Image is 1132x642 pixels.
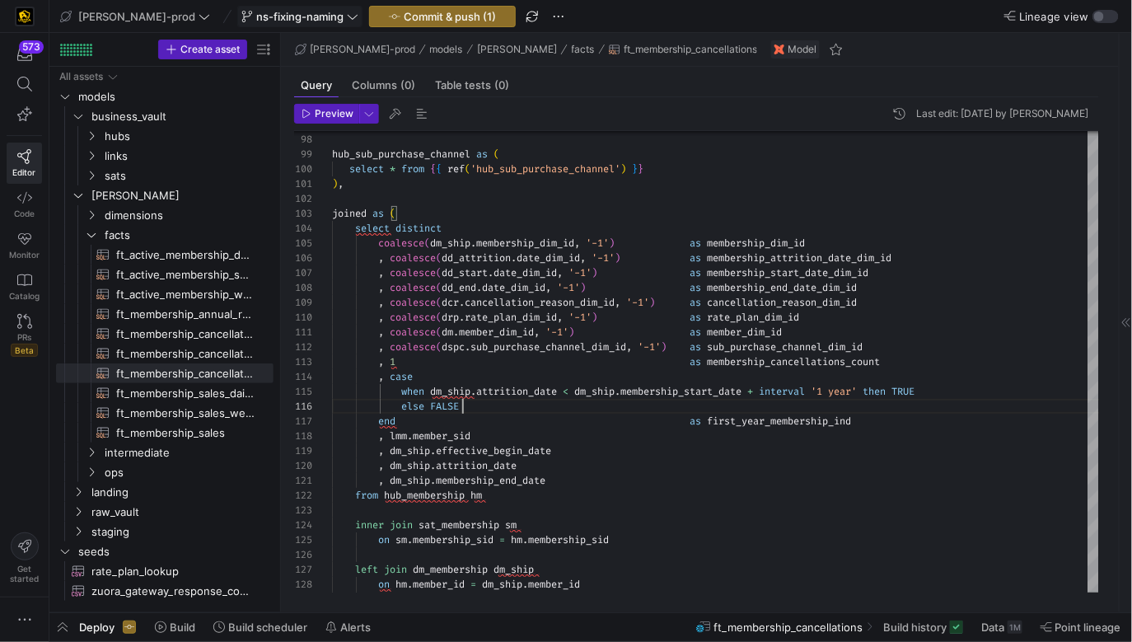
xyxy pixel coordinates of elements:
[158,40,247,59] button: Create asset
[477,44,557,55] span: [PERSON_NAME]
[10,564,39,583] span: Get started
[470,340,626,354] span: sub_purchase_channel_dim_id
[378,251,384,265] span: ,
[442,266,488,279] span: dd_start
[395,222,442,235] span: distinct
[332,148,470,161] span: hub_sub_purchase_channel
[105,166,271,185] span: sats
[916,108,1089,119] div: Last edit: [DATE] by [PERSON_NAME]
[56,324,274,344] a: ft_membership_cancellations_daily_forecast​​​​​​​​​​
[56,146,274,166] div: Press SPACE to select this row.
[7,526,42,590] button: Getstarted
[545,281,551,294] span: ,
[294,399,312,414] div: 116
[390,326,436,339] span: coalesce
[473,40,561,59] button: [PERSON_NAME]
[470,489,482,502] span: hm
[16,8,33,25] img: https://storage.googleapis.com/y42-prod-data-exchange/images/uAsz27BndGEK0hZWDFeOjoxA7jCwgK9jE472...
[116,325,255,344] span: ft_membership_cancellations_daily_forecast​​​​​​​​​​
[294,191,312,206] div: 102
[56,225,274,245] div: Press SPACE to select this row.
[430,400,459,413] span: FALSE
[56,462,274,482] div: Press SPACE to select this row.
[557,266,563,279] span: ,
[690,340,701,354] span: as
[116,404,255,423] span: ft_membership_sales_weekly_forecast​​​​​​​​​​
[56,344,274,363] a: ft_membership_cancellations_weekly_forecast​​​​​​​​​​
[572,44,595,55] span: facts
[294,132,312,147] div: 98
[355,222,390,235] span: select
[430,237,470,250] span: dm_ship
[390,311,436,324] span: coalesce
[352,80,415,91] span: Columns
[294,280,312,295] div: 108
[56,383,274,403] div: Press SPACE to select this row.
[7,143,42,184] a: Editor
[372,207,384,220] span: as
[436,340,442,354] span: (
[390,207,395,220] span: (
[430,385,470,398] span: dm_ship
[707,281,857,294] span: membership_end_date_dim_id
[294,104,359,124] button: Preview
[707,355,880,368] span: membership_cancellations_count
[459,296,465,309] span: .
[294,473,312,488] div: 121
[355,489,378,502] span: from
[557,281,580,294] span: '-1'
[56,561,274,581] a: rate_plan_lookup​​​​​​
[1019,10,1089,23] span: Lineage view
[294,443,312,458] div: 119
[442,281,476,294] span: dd_end
[707,237,805,250] span: membership_dim_id
[378,355,384,368] span: ,
[105,206,271,225] span: dimensions
[574,385,615,398] span: dm_ship
[638,340,661,354] span: '-1'
[294,251,312,265] div: 106
[430,162,436,176] span: {
[436,281,442,294] span: (
[568,326,574,339] span: )
[56,106,274,126] div: Press SPACE to select this row.
[378,266,384,279] span: ,
[390,251,436,265] span: coalesce
[620,385,741,398] span: membership_start_date
[545,326,568,339] span: '-1'
[56,87,274,106] div: Press SPACE to select this row.
[378,237,424,250] span: coalesce
[294,310,312,325] div: 110
[105,443,271,462] span: intermediate
[586,237,609,250] span: '-1'
[390,459,430,472] span: dm_ship
[19,40,44,54] div: 573
[615,296,620,309] span: ,
[883,621,947,634] span: Build history
[592,251,615,265] span: '-1'
[390,370,413,383] span: case
[294,236,312,251] div: 105
[56,403,274,423] div: Press SPACE to select this row.
[459,311,465,324] span: .
[476,148,488,161] span: as
[390,429,407,443] span: lmm
[690,311,701,324] span: as
[378,474,384,487] span: ,
[690,281,701,294] span: as
[620,162,626,176] span: )
[378,281,384,294] span: ,
[378,459,384,472] span: ,
[56,502,274,522] div: Press SPACE to select this row.
[605,40,761,59] button: ft_membership_cancellations
[340,621,371,634] span: Alerts
[338,177,344,190] span: ,
[476,281,482,294] span: .
[349,162,384,176] span: select
[7,225,42,266] a: Monitor
[384,489,465,502] span: hub_membership
[332,177,338,190] span: )
[56,423,274,443] a: ft_membership_sales​​​​​​​​​​
[91,562,255,581] span: rate_plan_lookup​​​​​​
[237,6,363,27] button: ns-fixing-naming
